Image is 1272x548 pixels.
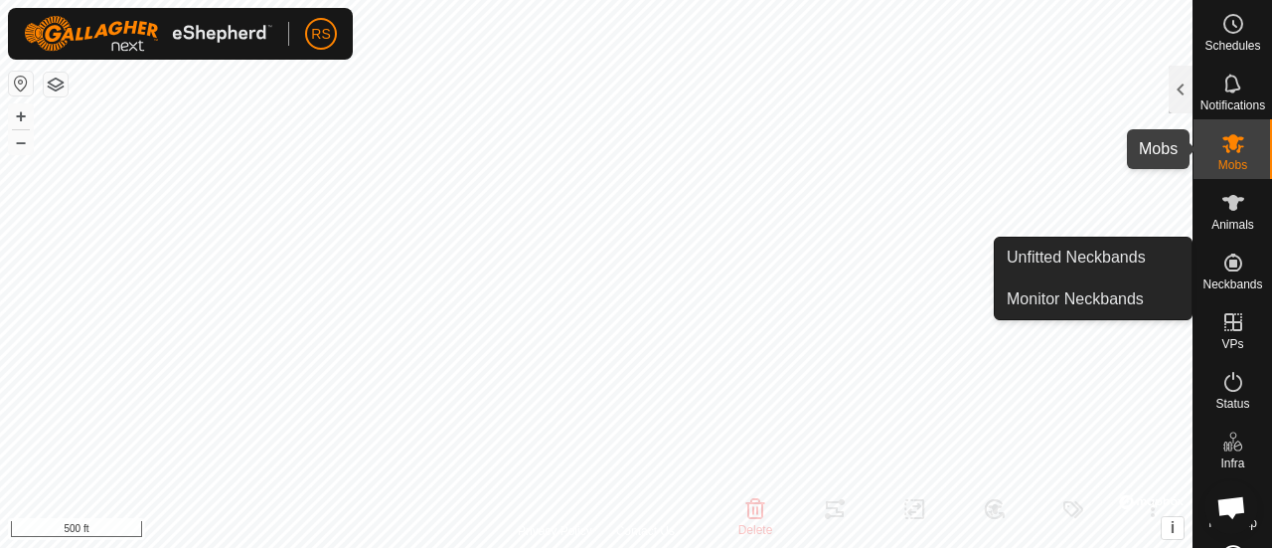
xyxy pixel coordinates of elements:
[9,130,33,154] button: –
[1215,398,1249,410] span: Status
[616,522,675,540] a: Contact Us
[1202,278,1262,290] span: Neckbands
[1007,246,1146,270] span: Unfitted Neckbands
[1220,457,1244,469] span: Infra
[1007,287,1144,311] span: Monitor Neckbands
[1208,517,1257,529] span: Heatmap
[44,73,68,96] button: Map Layers
[1211,219,1254,231] span: Animals
[1162,517,1184,539] button: i
[518,522,592,540] a: Privacy Policy
[9,104,33,128] button: +
[1200,99,1265,111] span: Notifications
[1221,338,1243,350] span: VPs
[24,16,272,52] img: Gallagher Logo
[1204,40,1260,52] span: Schedules
[1171,519,1175,536] span: i
[1218,159,1247,171] span: Mobs
[1204,480,1258,534] a: Open chat
[995,238,1192,277] a: Unfitted Neckbands
[9,72,33,95] button: Reset Map
[995,279,1192,319] a: Monitor Neckbands
[311,24,330,45] span: RS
